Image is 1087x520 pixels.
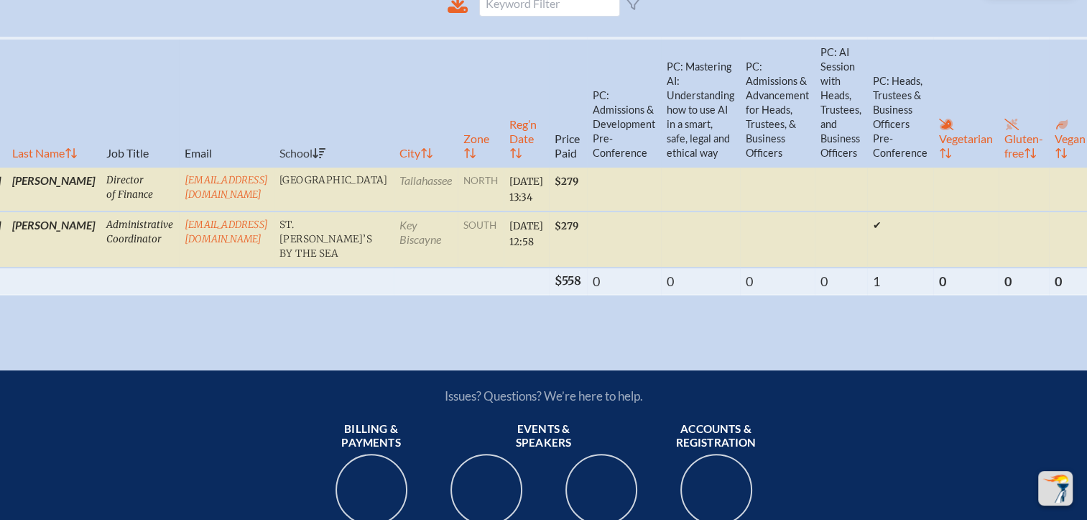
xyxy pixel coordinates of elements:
th: 0 [661,268,740,295]
td: Director of Finance [101,167,179,211]
th: 0 [587,268,661,295]
span: Events & speakers [492,422,596,451]
th: Last Name [6,38,101,167]
span: ✔ [873,219,882,232]
p: Issues? Questions? We’re here to help. [291,388,797,403]
th: 0 [740,268,815,295]
th: 0 [815,268,867,295]
th: PC: Admissions & Development Pre-Conference [587,38,661,167]
td: [PERSON_NAME] [6,167,101,211]
a: [EMAIL_ADDRESS][DOMAIN_NAME] [185,174,268,201]
span: Accounts & registration [665,422,768,451]
th: 1 [867,268,933,295]
td: Tallahassee [394,167,458,211]
span: [DATE] 12:58 [509,220,543,248]
a: [EMAIL_ADDRESS][DOMAIN_NAME] [185,219,268,245]
th: Gluten-free [999,38,1049,167]
td: south [458,211,504,268]
span: Billing & payments [320,422,423,451]
th: PC: AI Session with Heads, Trustees, and Business Officers [815,38,867,167]
span: $279 [555,175,578,188]
th: Price Paid [549,38,587,167]
td: St. [PERSON_NAME]’s By the Sea [274,211,394,268]
td: Administrative Coordinator [101,211,179,268]
img: To the top [1041,474,1070,503]
th: Job Title [101,38,179,167]
th: City [394,38,458,167]
span: $279 [555,220,578,232]
th: Vegetarian [933,38,999,167]
td: north [458,167,504,211]
span: [DATE] 13:34 [509,175,543,204]
th: Email [179,38,274,167]
th: $558 [549,268,587,295]
th: PC: Admissions & Advancement for Heads, Trustees, & Business Officers [740,38,815,167]
th: Zone [458,38,504,167]
th: 0 [933,268,999,295]
td: [GEOGRAPHIC_DATA] [274,167,394,211]
th: Reg’n Date [504,38,549,167]
td: Key Biscayne [394,211,458,268]
button: Scroll Top [1038,471,1073,506]
td: [PERSON_NAME] [6,211,101,268]
th: 0 [999,268,1049,295]
th: PC: Heads, Trustees & Business Officers Pre-Conference [867,38,933,167]
th: PC: Mastering AI: Understanding how to use AI in a smart, safe, legal and ethical way [661,38,740,167]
